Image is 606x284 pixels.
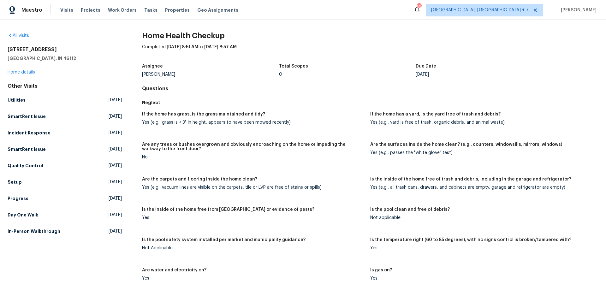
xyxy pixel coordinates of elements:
[109,163,122,169] span: [DATE]
[370,207,450,212] h5: Is the pool clean and free of debris?
[279,64,308,68] h5: Total Scopes
[417,4,421,10] div: 33
[142,44,598,60] div: Completed: to
[370,216,593,220] div: Not applicable
[204,45,237,49] span: [DATE] 8:57 AM
[81,7,100,13] span: Projects
[142,99,598,106] h5: Neglect
[8,46,122,53] h2: [STREET_ADDRESS]
[370,112,501,116] h5: If the home has a yard, is the yard free of trash and debris?
[109,195,122,202] span: [DATE]
[142,112,265,116] h5: If the home has grass, is the grass maintained and tidy?
[197,7,238,13] span: Geo Assignments
[8,146,46,152] h5: SmartRent Issue
[8,113,46,120] h5: SmartRent Issue
[142,216,365,220] div: Yes
[142,207,314,212] h5: Is the inside of the home free from [GEOGRAPHIC_DATA] or evidence of pests?
[8,111,122,122] a: SmartRent Issue[DATE]
[8,83,122,89] div: Other Visits
[431,7,529,13] span: [GEOGRAPHIC_DATA], [GEOGRAPHIC_DATA] + 7
[8,163,43,169] h5: Quality Control
[8,193,122,204] a: Progress[DATE]
[21,7,42,13] span: Maestro
[109,179,122,185] span: [DATE]
[370,151,593,155] div: Yes (e.g., passes the "white glove" test)
[370,276,593,281] div: Yes
[142,246,365,250] div: Not Applicable
[370,185,593,190] div: Yes (e.g., all trash cans, drawers, and cabinets are empty, garage and refrigerator are empty)
[142,120,365,125] div: Yes (e.g., grass is < 3" in height, appears to have been mowed recently)
[109,97,122,103] span: [DATE]
[8,179,22,185] h5: Setup
[109,130,122,136] span: [DATE]
[8,228,60,234] h5: In-Person Walkthrough
[8,127,122,139] a: Incident Response[DATE]
[8,176,122,188] a: Setup[DATE]
[142,72,279,77] div: [PERSON_NAME]
[142,177,257,181] h5: Are the carpets and flooring inside the home clean?
[370,246,593,250] div: Yes
[8,195,28,202] h5: Progress
[142,64,163,68] h5: Assignee
[370,177,571,181] h5: Is the inside of the home free of trash and debris, including in the garage and refrigerator?
[8,33,29,38] a: All visits
[8,226,122,237] a: In-Person Walkthrough[DATE]
[8,97,26,103] h5: Utilities
[144,8,157,12] span: Tasks
[165,7,190,13] span: Properties
[142,185,365,190] div: Yes (e.g., vacuum lines are visible on the carpets, tile or LVP are free of stains or spills)
[416,72,553,77] div: [DATE]
[109,212,122,218] span: [DATE]
[279,72,416,77] div: 0
[142,276,365,281] div: Yes
[109,146,122,152] span: [DATE]
[8,144,122,155] a: SmartRent Issue[DATE]
[8,160,122,171] a: Quality Control[DATE]
[370,142,562,147] h5: Are the surfaces inside the home clean? (e.g., counters, windowsills, mirrors, windows)
[142,86,598,92] h4: Questions
[142,33,598,39] h2: Home Health Checkup
[8,130,50,136] h5: Incident Response
[370,268,392,272] h5: Is gas on?
[8,70,35,74] a: Home details
[8,212,38,218] h5: Day One Walk
[60,7,73,13] span: Visits
[142,268,206,272] h5: Are water and electricity on?
[370,120,593,125] div: Yes (e.g., yard is free of trash, organic debris, and animal waste)
[108,7,137,13] span: Work Orders
[8,209,122,221] a: Day One Walk[DATE]
[167,45,198,49] span: [DATE] 8:51 AM
[8,94,122,106] a: Utilities[DATE]
[416,64,436,68] h5: Due Date
[142,238,306,242] h5: Is the pool safety system installed per market and municipality guidance?
[142,155,365,159] div: No
[142,142,365,151] h5: Are any trees or bushes overgrown and obviously encroaching on the home or impeding the walkway t...
[370,238,571,242] h5: Is the temperature right (60 to 85 degrees), with no signs control is broken/tampered with?
[558,7,597,13] span: [PERSON_NAME]
[8,55,122,62] h5: [GEOGRAPHIC_DATA], IN 46112
[109,228,122,234] span: [DATE]
[109,113,122,120] span: [DATE]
